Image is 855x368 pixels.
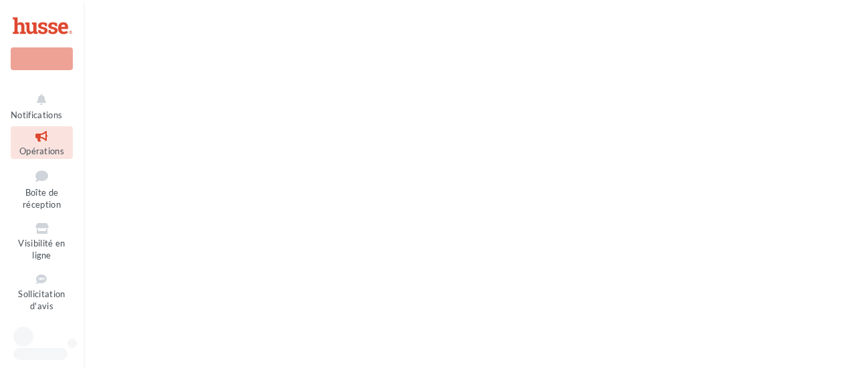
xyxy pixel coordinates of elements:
span: Visibilité en ligne [18,238,65,261]
span: Opérations [19,146,64,156]
a: Opérations [11,126,73,159]
a: Visibilité en ligne [11,218,73,264]
span: Sollicitation d'avis [18,289,65,312]
a: SMS unitaire [11,320,73,353]
span: Boîte de réception [23,187,61,210]
div: Nouvelle campagne [11,47,73,70]
a: Boîte de réception [11,164,73,213]
a: Sollicitation d'avis [11,269,73,315]
span: Notifications [11,110,62,120]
